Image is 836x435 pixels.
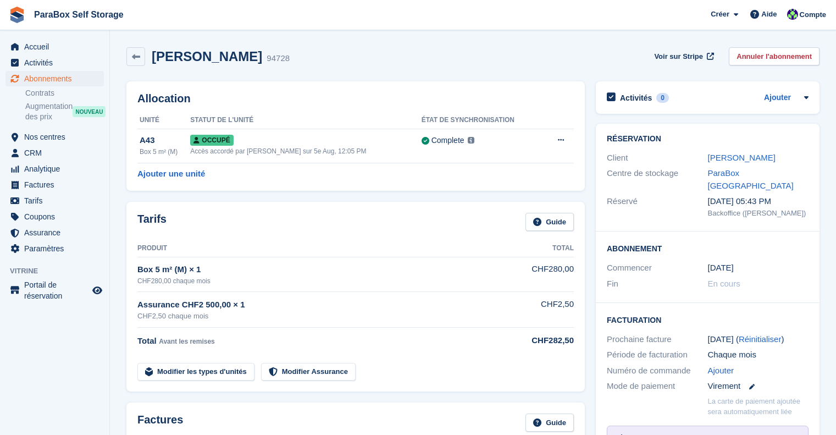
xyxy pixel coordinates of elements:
div: CHF2,50 chaque mois [137,311,503,322]
th: Produit [137,240,503,257]
div: Période de facturation [607,349,708,361]
div: [DATE] 05:43 PM [708,195,809,208]
th: Statut de l'unité [190,112,421,129]
h2: Abonnement [607,243,809,254]
h2: [PERSON_NAME] [152,49,262,64]
a: Modifier Assurance [261,363,356,381]
span: Assurance [24,225,90,240]
span: Aide [761,9,777,20]
div: CHF280,00 chaque mois [137,276,503,286]
h2: Factures [137,414,183,432]
a: [PERSON_NAME] [708,153,776,162]
span: Occupé [190,135,233,146]
img: Tess Bédat [787,9,798,20]
div: Centre de stockage [607,167,708,192]
div: Backoffice ([PERSON_NAME]) [708,208,809,219]
span: Vitrine [10,266,109,277]
span: Voir sur Stripe [654,51,703,62]
a: menu [5,39,104,54]
time: 2025-07-09 23:00:00 UTC [708,262,734,274]
div: Chaque mois [708,349,809,361]
div: Mode de paiement [607,380,708,393]
span: CRM [24,145,90,161]
h2: Activités [620,93,652,103]
div: Virement [708,380,809,393]
div: Accès accordé par [PERSON_NAME] sur 5e Aug, 12:05 PM [190,146,421,156]
a: menu [5,71,104,86]
div: Réservé [607,195,708,218]
span: Augmentation des prix [25,101,73,122]
h2: Tarifs [137,213,167,231]
a: menu [5,55,104,70]
a: Modifier les types d'unités [137,363,254,381]
span: Total [137,336,157,345]
a: menu [5,241,104,256]
div: Prochaine facture [607,333,708,346]
div: 0 [656,93,669,103]
th: État de synchronisation [422,112,544,129]
th: Total [503,240,574,257]
a: Contrats [25,88,104,98]
h2: Allocation [137,92,574,105]
div: Client [607,152,708,164]
a: menu [5,145,104,161]
img: stora-icon-8386f47178a22dfd0bd8f6a31ec36ba5ce8667c1dd55bd0f319d3a0aa187defe.svg [9,7,25,23]
a: menu [5,279,104,301]
span: Paramètres [24,241,90,256]
a: menu [5,129,104,145]
a: menu [5,161,104,177]
div: Commencer [607,262,708,274]
span: Compte [800,9,826,20]
span: Tarifs [24,193,90,208]
div: Assurance CHF2 500,00 × 1 [137,299,503,311]
span: Nos centres [24,129,90,145]
a: Réinitialiser [739,334,782,344]
td: CHF2,50 [503,292,574,328]
span: Abonnements [24,71,90,86]
a: menu [5,225,104,240]
a: Ajouter une unité [137,168,205,180]
a: menu [5,193,104,208]
div: Box 5 m² (M) × 1 [137,263,503,276]
div: [DATE] ( ) [708,333,809,346]
a: ParaBox [GEOGRAPHIC_DATA] [708,168,794,190]
h2: Facturation [607,314,809,325]
span: Coupons [24,209,90,224]
a: menu [5,209,104,224]
div: Numéro de commande [607,365,708,377]
span: Créer [711,9,729,20]
span: Avant les remises [159,338,215,345]
span: Activités [24,55,90,70]
a: Guide [525,213,574,231]
a: Annuler l'abonnement [729,47,820,65]
a: menu [5,177,104,192]
div: CHF282,50 [503,334,574,347]
h2: Réservation [607,135,809,144]
td: CHF280,00 [503,257,574,291]
div: A43 [140,134,190,147]
span: En cours [708,279,740,288]
img: icon-info-grey-7440780725fd019a000dd9b08b2336e03edf1995a4989e88bcd33f0948082b44.svg [468,137,474,144]
span: Portail de réservation [24,279,90,301]
p: La carte de paiement ajoutée sera automatiquement liée [708,396,809,417]
a: Ajouter [708,365,734,377]
a: Voir sur Stripe [650,47,716,65]
th: Unité [137,112,190,129]
a: Boutique d'aperçu [91,284,104,297]
a: ParaBox Self Storage [30,5,128,24]
span: Accueil [24,39,90,54]
a: Augmentation des prix NOUVEAU [25,101,104,123]
div: Fin [607,278,708,290]
div: Complete [431,135,464,146]
a: Guide [525,414,574,432]
div: 94728 [267,52,290,65]
div: NOUVEAU [73,106,106,117]
a: Ajouter [764,92,791,104]
span: Factures [24,177,90,192]
div: Box 5 m² (M) [140,147,190,157]
span: Analytique [24,161,90,177]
